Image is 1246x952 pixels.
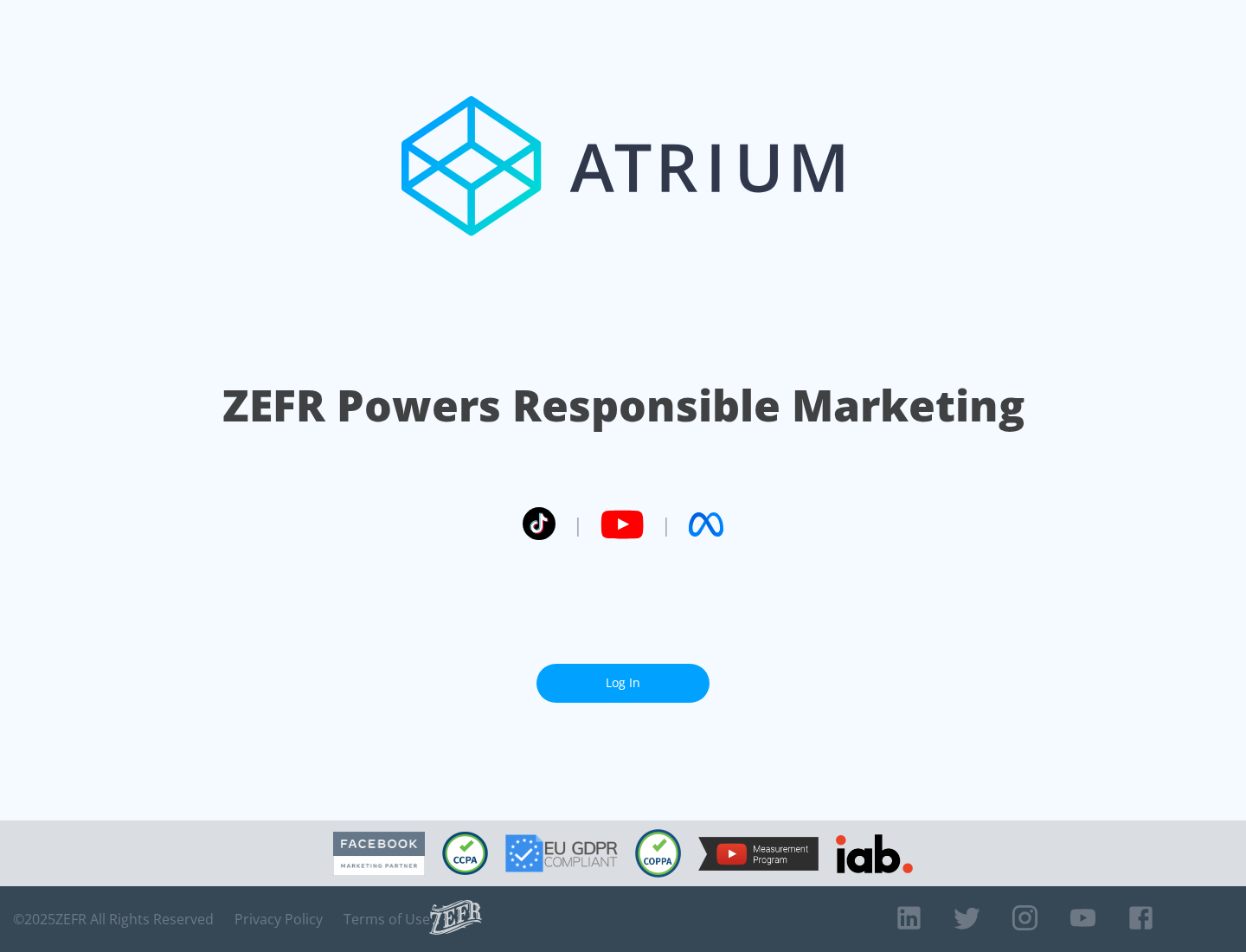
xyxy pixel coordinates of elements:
a: Terms of Use [344,910,430,928]
span: © 2025 ZEFR All Rights Reserved [13,910,214,928]
img: YouTube Measurement Program [698,837,819,871]
img: GDPR Compliant [505,834,618,872]
span: | [661,511,671,537]
span: | [573,511,583,537]
img: Facebook Marketing Partner [333,832,425,876]
img: COPPA Compliant [635,829,681,878]
h1: ZEFR Powers Responsible Marketing [222,376,1024,435]
a: Privacy Policy [234,910,323,928]
img: IAB [836,834,913,873]
img: CCPA Compliant [442,832,488,875]
a: Log In [536,664,710,703]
